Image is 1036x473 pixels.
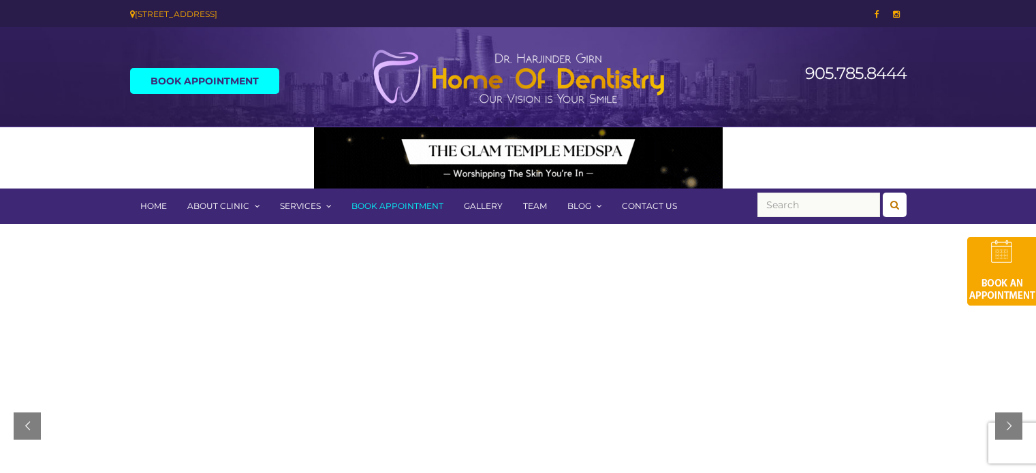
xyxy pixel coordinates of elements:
[130,7,508,21] div: [STREET_ADDRESS]
[130,189,177,224] a: Home
[757,193,880,217] input: Search
[365,49,672,105] img: Home of Dentistry
[513,189,557,224] a: Team
[967,237,1036,306] img: book-an-appointment-hod-gld.png
[270,189,341,224] a: Services
[454,189,513,224] a: Gallery
[557,189,612,224] a: Blog
[612,189,687,224] a: Contact Us
[177,189,270,224] a: About Clinic
[341,189,454,224] a: Book Appointment
[130,68,279,94] a: Book Appointment
[805,63,907,83] a: 905.785.8444
[314,127,723,189] img: Medspa-Banner-Virtual-Consultation-2-1.gif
